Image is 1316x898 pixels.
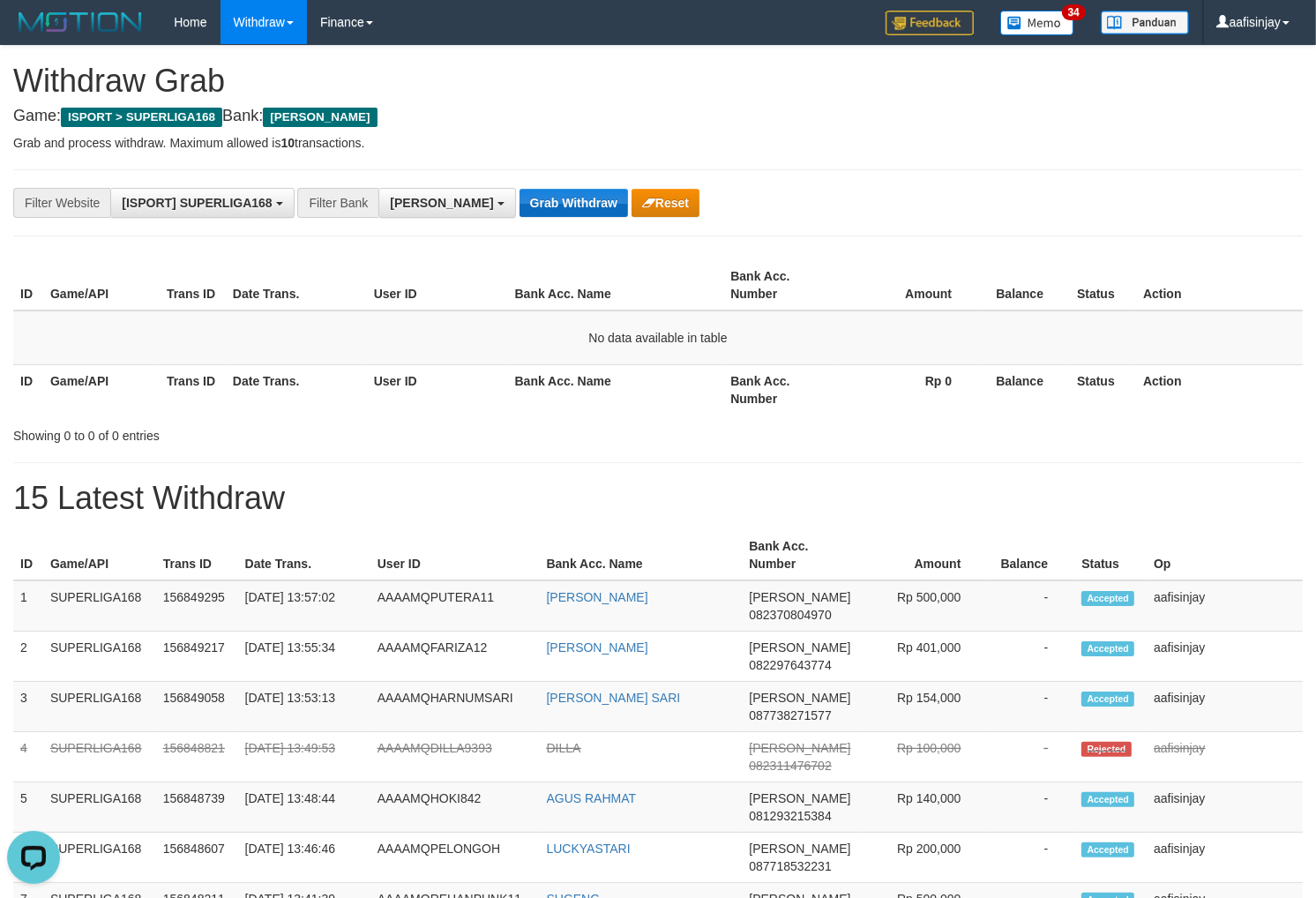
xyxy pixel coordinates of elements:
[43,833,156,883] td: SUPERLIGA168
[13,364,43,415] th: ID
[156,530,238,580] th: Trans ID
[520,189,628,217] button: Grab Withdraw
[13,311,1303,365] td: No data available in table
[13,108,1303,125] h4: Game: Bank:
[1147,530,1303,580] th: Op
[378,188,515,218] button: [PERSON_NAME]
[723,260,840,311] th: Bank Acc. Number
[156,782,238,833] td: 156848739
[61,108,222,127] span: ISPORT > SUPERLIGA168
[987,732,1074,782] td: -
[723,364,840,415] th: Bank Acc. Number
[742,530,857,580] th: Bank Acc. Number
[156,682,238,732] td: 156849058
[13,481,1303,516] h1: 15 Latest Withdraw
[1070,364,1136,415] th: Status
[1147,732,1303,782] td: aafisinjay
[858,682,988,732] td: Rp 154,000
[749,842,850,856] span: [PERSON_NAME]
[749,708,831,722] span: Copy 087738271577 to clipboard
[367,364,508,415] th: User ID
[987,833,1074,883] td: -
[226,260,367,311] th: Date Trans.
[297,188,378,218] div: Filter Bank
[13,682,43,732] td: 3
[547,741,581,755] a: DILLA
[1081,641,1134,656] span: Accepted
[547,791,637,805] a: AGUS RAHMAT
[43,782,156,833] td: SUPERLIGA168
[238,782,370,833] td: [DATE] 13:48:44
[547,842,631,856] a: LUCKYASTARI
[840,364,978,415] th: Rp 0
[1000,11,1074,35] img: Button%20Memo.svg
[122,196,272,210] span: [ISPORT] SUPERLIGA168
[858,580,988,632] td: Rp 500,000
[1081,591,1134,606] span: Accepted
[1070,260,1136,311] th: Status
[370,833,540,883] td: AAAAMQPELONGOH
[13,420,535,445] div: Showing 0 to 0 of 0 entries
[1081,742,1131,757] span: Rejected
[858,782,988,833] td: Rp 140,000
[280,136,295,150] strong: 10
[749,640,850,655] span: [PERSON_NAME]
[156,632,238,682] td: 156849217
[749,590,850,604] span: [PERSON_NAME]
[749,608,831,622] span: Copy 082370804970 to clipboard
[7,7,60,60] button: Open LiveChat chat widget
[370,530,540,580] th: User ID
[1147,632,1303,682] td: aafisinjay
[43,580,156,632] td: SUPERLIGA168
[1062,4,1086,20] span: 34
[1136,364,1303,415] th: Action
[226,364,367,415] th: Date Trans.
[160,364,226,415] th: Trans ID
[1081,692,1134,707] span: Accepted
[987,782,1074,833] td: -
[749,859,831,873] span: Copy 087718532231 to clipboard
[749,809,831,823] span: Copy 081293215384 to clipboard
[238,732,370,782] td: [DATE] 13:49:53
[1081,842,1134,857] span: Accepted
[1074,530,1147,580] th: Status
[978,364,1070,415] th: Balance
[1081,792,1134,807] span: Accepted
[987,682,1074,732] td: -
[13,134,1303,152] p: Grab and process withdraw. Maximum allowed is transactions.
[156,580,238,632] td: 156849295
[13,632,43,682] td: 2
[749,741,850,755] span: [PERSON_NAME]
[238,580,370,632] td: [DATE] 13:57:02
[370,632,540,682] td: AAAAMQFARIZA12
[370,782,540,833] td: AAAAMQHOKI842
[987,530,1074,580] th: Balance
[13,732,43,782] td: 4
[370,580,540,632] td: AAAAMQPUTERA11
[43,260,160,311] th: Game/API
[547,640,648,655] a: [PERSON_NAME]
[508,364,724,415] th: Bank Acc. Name
[547,691,681,705] a: [PERSON_NAME] SARI
[632,189,699,217] button: Reset
[43,682,156,732] td: SUPERLIGA168
[749,791,850,805] span: [PERSON_NAME]
[43,732,156,782] td: SUPERLIGA168
[370,682,540,732] td: AAAAMQHARNUMSARI
[13,188,110,218] div: Filter Website
[238,530,370,580] th: Date Trans.
[987,580,1074,632] td: -
[238,682,370,732] td: [DATE] 13:53:13
[13,782,43,833] td: 5
[43,632,156,682] td: SUPERLIGA168
[886,11,974,35] img: Feedback.jpg
[749,759,831,773] span: Copy 082311476702 to clipboard
[110,188,294,218] button: [ISPORT] SUPERLIGA168
[749,691,850,705] span: [PERSON_NAME]
[858,833,988,883] td: Rp 200,000
[987,632,1074,682] td: -
[160,260,226,311] th: Trans ID
[858,732,988,782] td: Rp 100,000
[13,64,1303,99] h1: Withdraw Grab
[1147,682,1303,732] td: aafisinjay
